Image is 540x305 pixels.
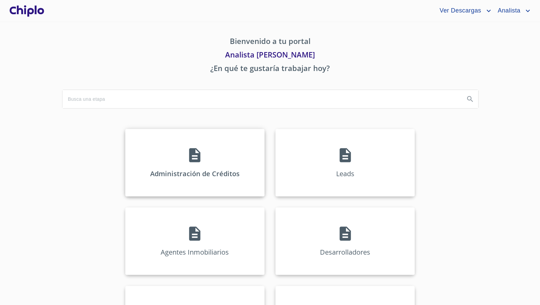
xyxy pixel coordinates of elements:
[62,49,478,63] p: Analista [PERSON_NAME]
[62,90,459,108] input: search
[493,5,524,16] span: Analista
[336,169,354,178] p: Leads
[62,36,478,49] p: Bienvenido a tu portal
[434,5,484,16] span: Ver Descargas
[462,91,478,107] button: Search
[320,248,370,257] p: Desarrolladores
[161,248,229,257] p: Agentes Inmobiliarios
[62,63,478,76] p: ¿En qué te gustaría trabajar hoy?
[493,5,532,16] button: account of current user
[434,5,492,16] button: account of current user
[150,169,240,178] p: Administración de Créditos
